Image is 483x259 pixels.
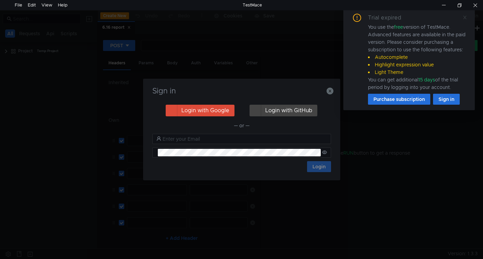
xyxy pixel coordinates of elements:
[368,61,467,68] li: Highlight expression value
[368,76,467,91] div: You can get additional of the trial period by logging into your account.
[394,24,403,30] span: free
[433,94,460,105] button: Sign in
[152,121,331,130] div: — or —
[368,53,467,61] li: Autocomplete
[368,23,467,91] div: You use the version of TestMace. Advanced features are available in the paid version. Please cons...
[418,77,435,83] span: 15 days
[368,94,430,105] button: Purchase subscription
[163,135,327,143] input: Enter your Email
[368,14,409,22] div: Trial expired
[151,87,332,95] h3: Sign in
[250,105,317,116] button: Login with GitHub
[368,68,467,76] li: Light Theme
[166,105,234,116] button: Login with Google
